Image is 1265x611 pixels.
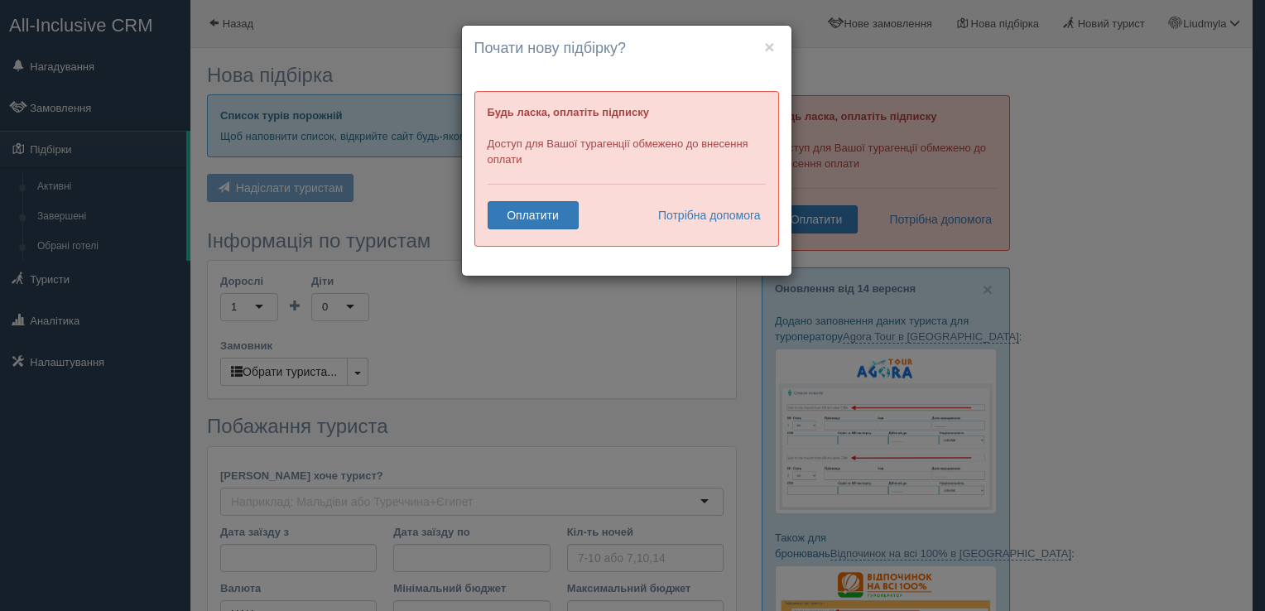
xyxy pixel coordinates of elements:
a: Оплатити [488,201,579,229]
div: Доступ для Вашої турагенції обмежено до внесення оплати [474,91,779,247]
b: Будь ласка, оплатіть підписку [488,106,649,118]
h4: Почати нову підбірку? [474,38,779,60]
button: × [764,38,774,55]
a: Потрібна допомога [647,201,762,229]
